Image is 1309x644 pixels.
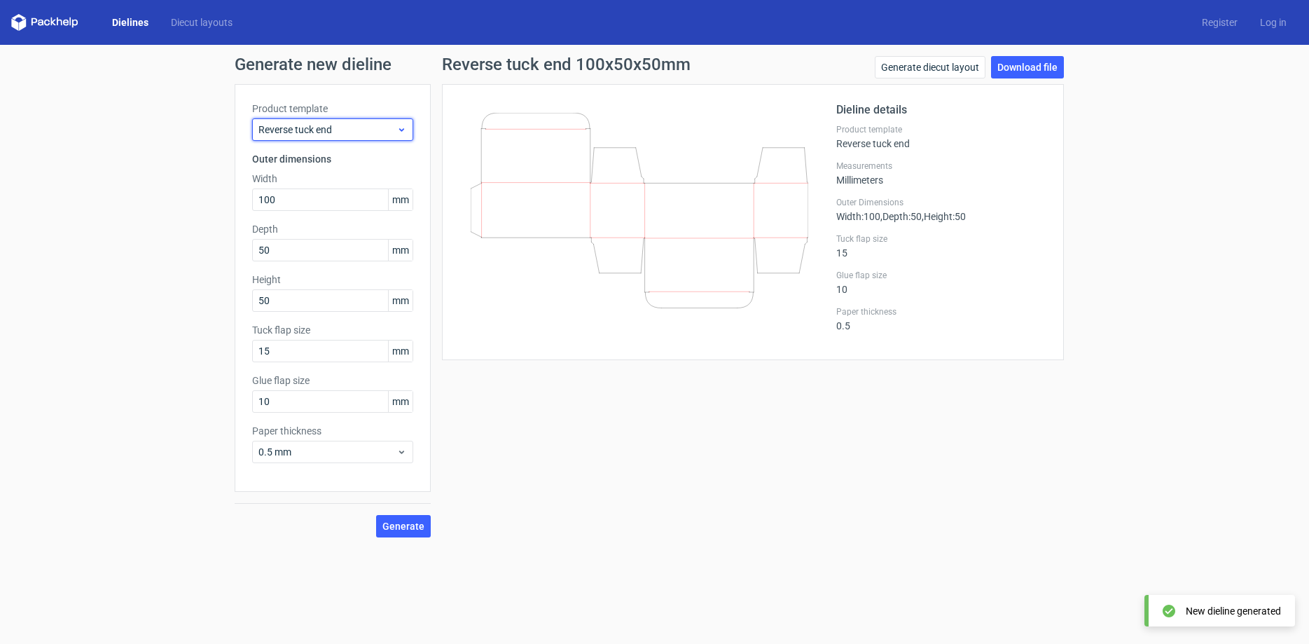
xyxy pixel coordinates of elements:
label: Depth [252,222,413,236]
label: Width [252,172,413,186]
span: Generate [382,521,424,531]
div: 15 [836,233,1046,259]
h1: Generate new dieline [235,56,1075,73]
a: Generate diecut layout [875,56,985,78]
a: Download file [991,56,1064,78]
h1: Reverse tuck end 100x50x50mm [442,56,691,73]
span: mm [388,391,413,412]
div: New dieline generated [1186,604,1281,618]
label: Product template [836,124,1046,135]
h2: Dieline details [836,102,1046,118]
label: Tuck flap size [836,233,1046,245]
a: Dielines [101,15,160,29]
button: Generate [376,515,431,537]
span: , Height : 50 [922,211,966,222]
div: Millimeters [836,160,1046,186]
div: 10 [836,270,1046,295]
label: Glue flap size [252,374,413,388]
span: mm [388,189,413,210]
div: Reverse tuck end [836,124,1046,149]
label: Paper thickness [836,306,1046,317]
span: mm [388,290,413,311]
span: 0.5 mm [258,445,396,459]
label: Glue flap size [836,270,1046,281]
label: Height [252,273,413,287]
label: Paper thickness [252,424,413,438]
label: Measurements [836,160,1046,172]
span: Reverse tuck end [258,123,396,137]
span: mm [388,341,413,362]
label: Tuck flap size [252,323,413,337]
span: Width : 100 [836,211,880,222]
label: Product template [252,102,413,116]
div: 0.5 [836,306,1046,331]
h3: Outer dimensions [252,152,413,166]
span: , Depth : 50 [880,211,922,222]
a: Register [1191,15,1249,29]
a: Diecut layouts [160,15,244,29]
a: Log in [1249,15,1298,29]
span: mm [388,240,413,261]
label: Outer Dimensions [836,197,1046,208]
